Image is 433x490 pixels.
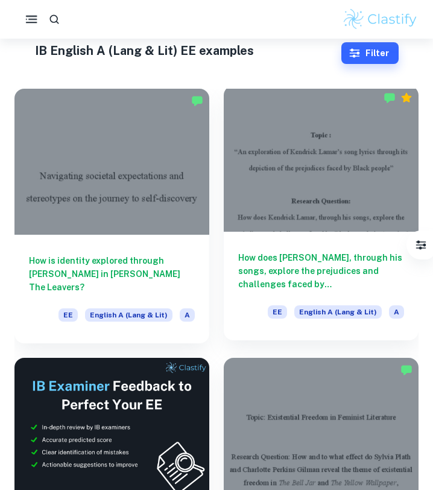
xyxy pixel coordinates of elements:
a: How does [PERSON_NAME], through his songs, explore the prejudices and challenges faced by [DEMOGR... [224,89,419,343]
div: Premium [400,92,412,104]
img: Clastify logo [342,7,419,31]
a: How is identity explored through [PERSON_NAME] in [PERSON_NAME] The Leavers?EEEnglish A (Lang & L... [14,89,209,343]
button: Filter [341,42,399,64]
span: A [389,305,404,319]
span: A [180,308,195,322]
button: Filter [409,233,433,257]
h6: How does [PERSON_NAME], through his songs, explore the prejudices and challenges faced by [DEMOGR... [238,251,404,291]
img: Marked [384,92,396,104]
img: Marked [191,95,203,107]
span: English A (Lang & Lit) [294,305,382,319]
span: EE [268,305,287,319]
h6: How is identity explored through [PERSON_NAME] in [PERSON_NAME] The Leavers? [29,254,195,294]
h1: IB English A (Lang & Lit) EE examples [35,42,341,60]
span: EE [58,308,78,322]
span: English A (Lang & Lit) [85,308,172,322]
img: Marked [400,364,412,376]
